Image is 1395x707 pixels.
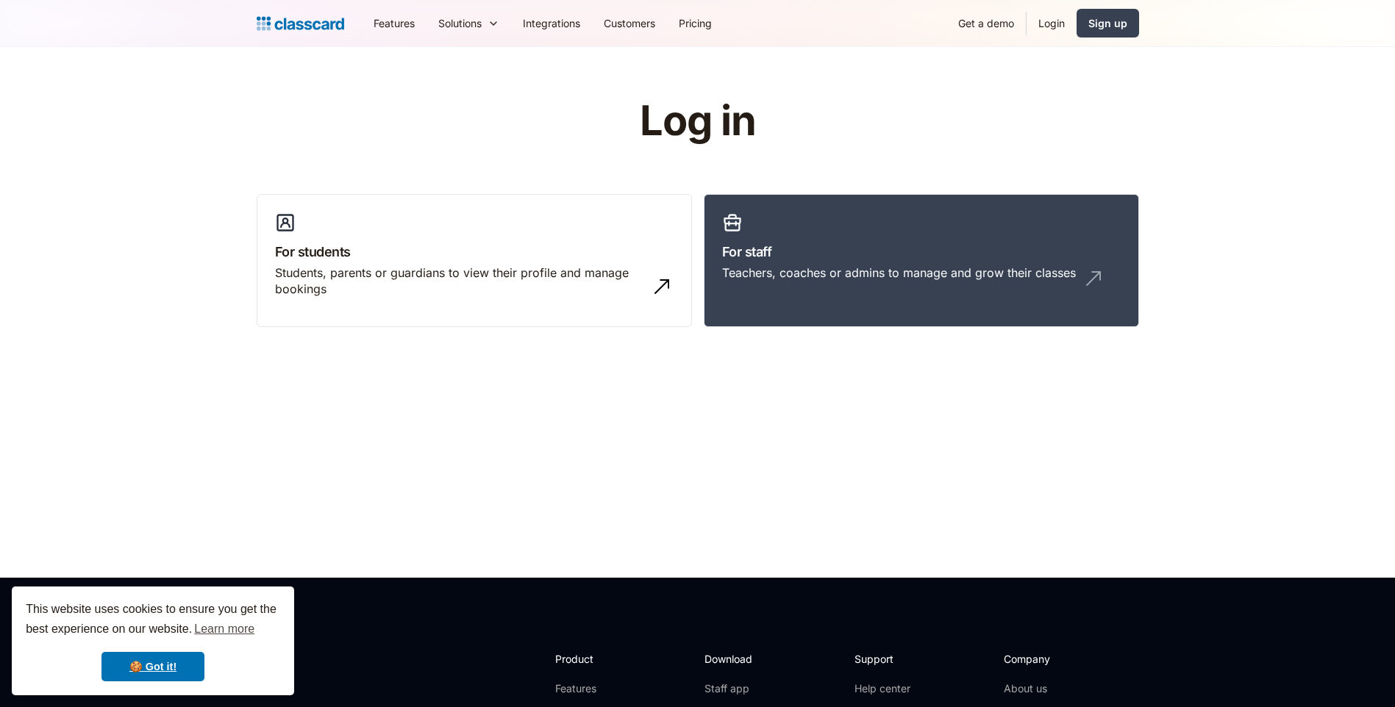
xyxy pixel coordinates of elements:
[704,194,1139,328] a: For staffTeachers, coaches or admins to manage and grow their classes
[101,652,204,681] a: dismiss cookie message
[257,13,344,34] a: home
[192,618,257,640] a: learn more about cookies
[704,651,765,667] h2: Download
[722,265,1076,281] div: Teachers, coaches or admins to manage and grow their classes
[555,651,634,667] h2: Product
[855,651,914,667] h2: Support
[946,7,1026,40] a: Get a demo
[592,7,667,40] a: Customers
[427,7,511,40] div: Solutions
[464,98,931,144] h1: Log in
[1004,651,1102,667] h2: Company
[1027,7,1077,40] a: Login
[438,15,482,31] div: Solutions
[1004,681,1102,696] a: About us
[26,600,280,640] span: This website uses cookies to ensure you get the best experience on our website.
[855,681,914,696] a: Help center
[12,586,294,695] div: cookieconsent
[1088,15,1127,31] div: Sign up
[704,681,765,696] a: Staff app
[275,242,674,262] h3: For students
[275,265,644,298] div: Students, parents or guardians to view their profile and manage bookings
[555,681,634,696] a: Features
[667,7,724,40] a: Pricing
[722,242,1121,262] h3: For staff
[511,7,592,40] a: Integrations
[1077,9,1139,37] a: Sign up
[257,194,692,328] a: For studentsStudents, parents or guardians to view their profile and manage bookings
[362,7,427,40] a: Features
